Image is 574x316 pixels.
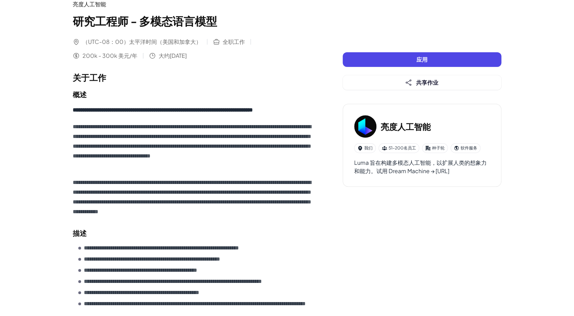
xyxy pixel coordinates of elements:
[73,89,315,100] h2: 概述
[82,38,201,46] span: （UTC-08：00）太平洋时间（美国和加拿大）
[364,145,373,151] font: 我们
[159,52,187,60] span: 大约[DATE]
[73,13,315,29] h1: 研究工程师 - 多模态语言模型
[343,52,501,67] button: 应用
[381,120,431,133] h3: 亮度人工智能
[354,159,490,175] div: Luma 旨在构建多模态人工智能，以扩展人类的想象力和能力。试用 Dream Machine → [URL]
[73,228,315,238] h2: 描述
[223,38,245,46] span: 全职工作
[73,71,315,84] h1: 关于工作
[416,79,438,86] span: 共享作业
[432,145,445,151] font: 种子轮
[343,75,501,90] button: 共享作业
[389,145,416,151] font: 51-200名员工
[354,115,376,138] img: 路
[82,52,137,60] span: 200k - 300k 美元/年
[461,145,477,151] font: 软件服务
[416,56,428,63] span: 应用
